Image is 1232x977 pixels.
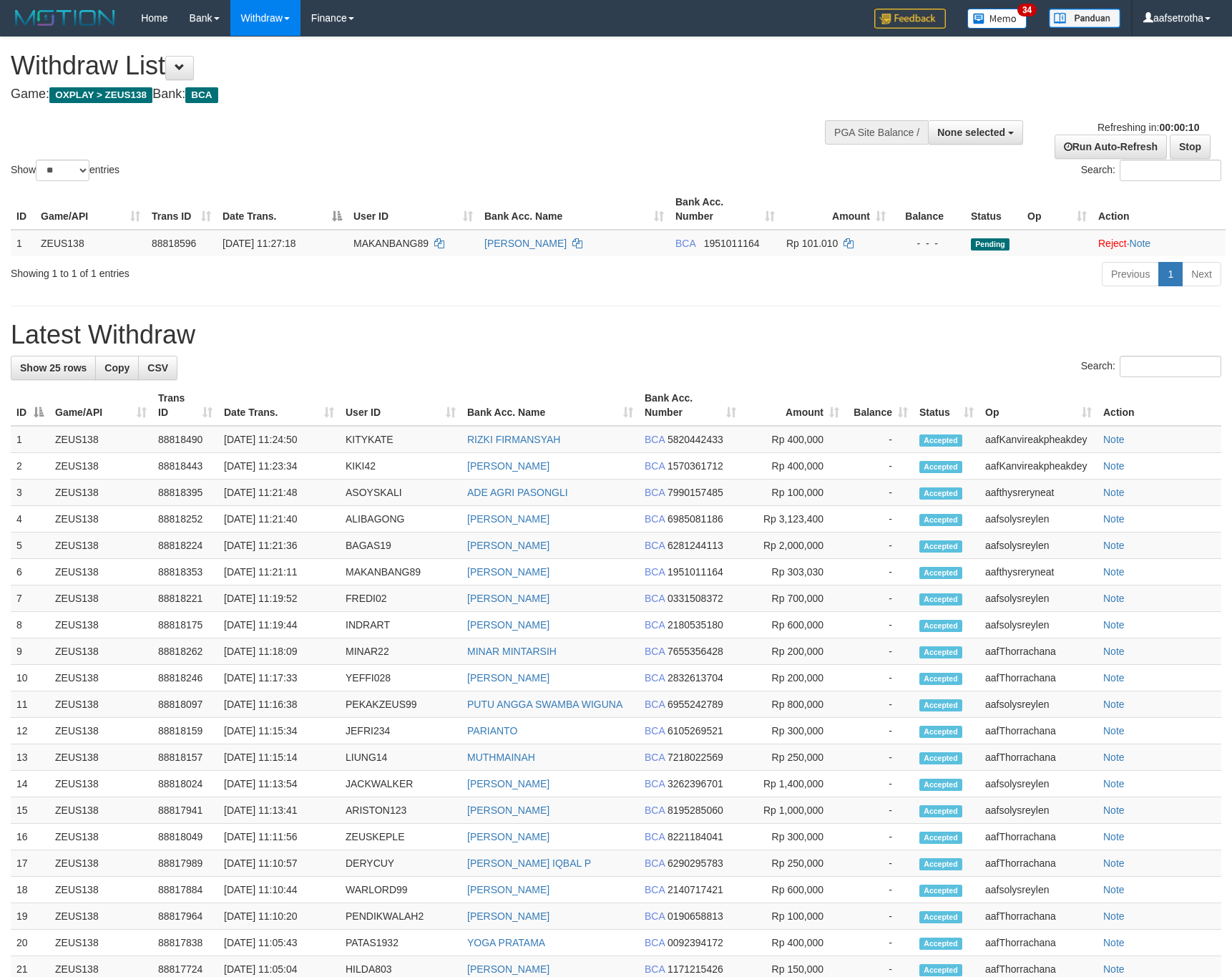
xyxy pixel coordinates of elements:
[11,189,35,230] th: ID
[742,744,845,771] td: Rp 250,000
[49,850,152,877] td: ZEUS138
[49,506,152,533] td: ZEUS138
[11,453,49,480] td: 2
[467,910,549,922] a: [PERSON_NAME]
[152,744,218,771] td: 88818157
[49,612,152,638] td: ZEUS138
[11,718,49,744] td: 12
[185,87,217,103] span: BCA
[11,797,49,824] td: 15
[1092,230,1226,256] td: ·
[979,612,1097,638] td: aafsolysreylen
[668,725,723,737] span: Copy 6105269521 to clipboard
[704,238,760,249] span: Copy 1951011164 to clipboard
[897,236,959,251] div: - - -
[218,744,340,771] td: [DATE] 11:15:14
[979,718,1097,744] td: aafThorrachana
[152,385,218,426] th: Trans ID: activate to sort column ascending
[845,480,914,506] td: -
[152,559,218,585] td: 88818353
[979,559,1097,585] td: aafthysreryneat
[152,238,196,249] span: 88818596
[138,356,177,380] a: CSV
[742,850,845,877] td: Rp 250,000
[467,699,622,710] a: PUTU ANGGA SWAMBA WIGUNA
[825,120,928,145] div: PGA Site Balance /
[152,691,218,718] td: 88818097
[645,619,665,631] span: BCA
[340,480,461,506] td: ASOYSKALI
[49,453,152,480] td: ZEUS138
[49,638,152,665] td: ZEUS138
[467,725,517,737] a: PARIANTO
[845,744,914,771] td: -
[49,691,152,718] td: ZEUS138
[467,487,568,498] a: ADE AGRI PASONGLI
[49,824,152,850] td: ZEUS138
[1103,963,1125,975] a: Note
[152,533,218,559] td: 88818224
[668,619,723,631] span: Copy 2180535180 to clipboard
[340,771,461,797] td: JACKWALKER
[1170,135,1211,159] a: Stop
[742,718,845,744] td: Rp 300,000
[668,831,723,842] span: Copy 8221184041 to clipboard
[340,559,461,585] td: MAKANBANG89
[845,426,914,453] td: -
[1103,566,1125,578] a: Note
[467,857,591,869] a: [PERSON_NAME] IQBAL P
[353,238,429,249] span: MAKANBANG89
[919,699,962,711] span: Accepted
[845,585,914,612] td: -
[340,533,461,559] td: BAGAS19
[645,646,665,657] span: BCA
[152,506,218,533] td: 88818252
[1049,9,1120,28] img: panduan.png
[979,665,1097,691] td: aafThorrachana
[645,487,665,498] span: BCA
[845,665,914,691] td: -
[967,9,1027,29] img: Button%20Memo.svg
[919,726,962,738] span: Accepted
[11,638,49,665] td: 9
[979,585,1097,612] td: aafsolysreylen
[467,460,549,472] a: [PERSON_NAME]
[919,646,962,658] span: Accepted
[668,646,723,657] span: Copy 7655356428 to clipboard
[919,620,962,632] span: Accepted
[11,824,49,850] td: 16
[467,513,549,525] a: [PERSON_NAME]
[914,385,979,426] th: Status: activate to sort column ascending
[979,506,1097,533] td: aafsolysreylen
[781,189,891,230] th: Amount: activate to sort column ascending
[1103,805,1125,816] a: Note
[1103,434,1125,445] a: Note
[11,850,49,877] td: 17
[919,673,962,685] span: Accepted
[49,385,152,426] th: Game/API: activate to sort column ascending
[340,385,461,426] th: User ID: activate to sort column ascending
[467,566,549,578] a: [PERSON_NAME]
[11,612,49,638] td: 8
[467,434,560,445] a: RIZKI FIRMANSYAH
[668,857,723,869] span: Copy 6290295783 to clipboard
[152,797,218,824] td: 88817941
[645,805,665,816] span: BCA
[218,771,340,797] td: [DATE] 11:13:54
[218,480,340,506] td: [DATE] 11:21:48
[1182,262,1221,286] a: Next
[49,585,152,612] td: ZEUS138
[340,744,461,771] td: LIUNG14
[742,506,845,533] td: Rp 3,123,400
[1158,262,1183,286] a: 1
[35,189,146,230] th: Game/API: activate to sort column ascending
[1103,831,1125,842] a: Note
[845,533,914,559] td: -
[668,778,723,789] span: Copy 3262396701 to clipboard
[742,771,845,797] td: Rp 1,400,000
[919,514,962,526] span: Accepted
[645,857,665,869] span: BCA
[218,718,340,744] td: [DATE] 11:15:34
[668,434,723,445] span: Copy 5820442433 to clipboard
[467,752,535,763] a: MUTHMAINAH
